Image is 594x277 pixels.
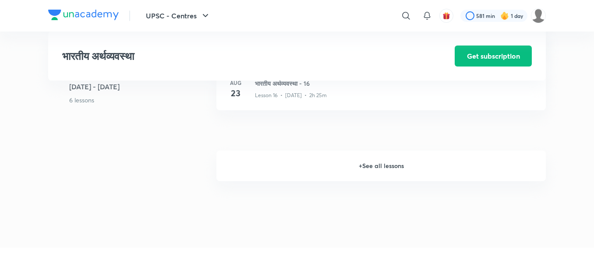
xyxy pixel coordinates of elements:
[141,7,216,25] button: UPSC - Centres
[69,95,209,105] p: 6 lessons
[62,50,405,63] h3: भारतीय अर्थव्यवस्था
[531,8,546,23] img: amit tripathi
[69,81,209,92] h5: [DATE] - [DATE]
[227,79,244,87] h6: Aug
[255,79,535,88] h3: भारतीय अर्थव्यवस्था - 16
[227,87,244,100] h4: 23
[216,68,546,121] a: Aug23भारतीय अर्थव्यवस्था - 16Lesson 16 • [DATE] • 2h 25m
[255,91,327,99] p: Lesson 16 • [DATE] • 2h 25m
[455,46,532,67] button: Get subscription
[442,12,450,20] img: avatar
[48,10,119,22] a: Company Logo
[48,10,119,20] img: Company Logo
[500,11,509,20] img: streak
[439,9,453,23] button: avatar
[216,151,546,181] h6: + See all lessons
